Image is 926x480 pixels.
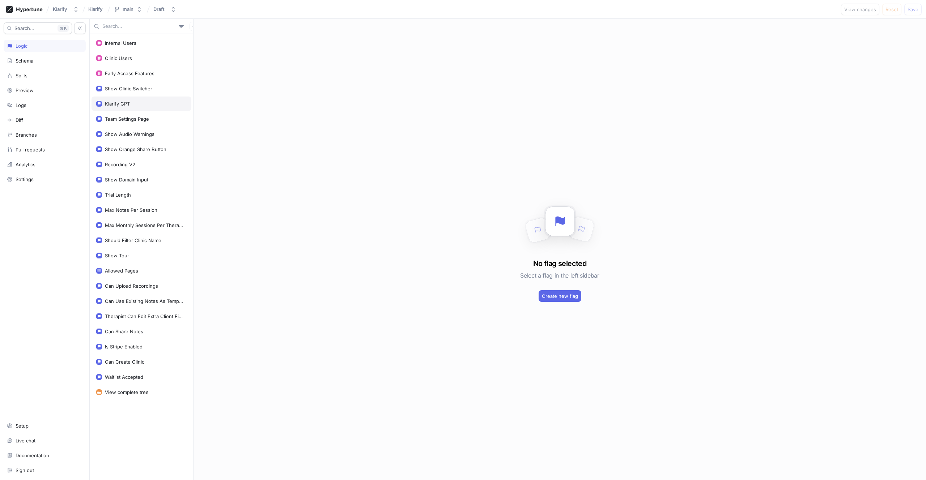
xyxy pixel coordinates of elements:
[105,344,143,350] div: Is Stripe Enabled
[908,7,918,12] span: Save
[105,374,143,380] div: Waitlist Accepted
[105,283,158,289] div: Can Upload Recordings
[105,146,166,152] div: Show Orange Share Button
[16,423,29,429] div: Setup
[539,290,581,302] button: Create new flag
[102,23,176,30] input: Search...
[16,438,35,443] div: Live chat
[105,116,149,122] div: Team Settings Page
[520,269,599,282] h5: Select a flag in the left sidebar
[105,313,184,319] div: Therapist Can Edit Extra Client Fields
[105,298,184,304] div: Can Use Existing Notes As Template References
[111,3,145,15] button: main
[16,467,34,473] div: Sign out
[105,101,130,107] div: Klarify GPT
[105,131,154,137] div: Show Audio Warnings
[105,359,144,365] div: Can Create Clinic
[16,453,49,458] div: Documentation
[105,222,184,228] div: Max Monthly Sessions Per Therapist
[105,162,135,167] div: Recording V2
[105,207,157,213] div: Max Notes Per Session
[105,70,154,76] div: Early Access Features
[105,329,143,334] div: Can Share Notes
[16,117,23,123] div: Diff
[882,4,901,15] button: Reset
[105,268,138,274] div: Allowed Pages
[16,176,34,182] div: Settings
[58,25,69,32] div: K
[533,258,586,269] h3: No flag selected
[841,4,879,15] button: View changes
[542,294,578,298] span: Create new flag
[153,6,165,12] div: Draft
[16,73,27,78] div: Splits
[105,177,148,183] div: Show Domain Input
[105,55,132,61] div: Clinic Users
[150,3,179,15] button: Draft
[88,7,103,12] span: Klarify
[16,162,35,167] div: Analytics
[105,389,149,395] div: View complete tree
[16,132,37,138] div: Branches
[885,7,898,12] span: Reset
[16,147,45,153] div: Pull requests
[105,40,136,46] div: Internal Users
[105,192,131,198] div: Trial Length
[105,253,129,258] div: Show Tour
[14,26,34,30] span: Search...
[105,86,152,91] div: Show Clinic Switcher
[50,3,82,15] button: Klarify
[53,6,67,12] div: Klarify
[16,87,34,93] div: Preview
[16,58,33,64] div: Schema
[16,102,26,108] div: Logs
[844,7,876,12] span: View changes
[4,22,72,34] button: Search...K
[123,6,133,12] div: main
[105,237,161,243] div: Should Filter Clinic Name
[4,449,86,462] a: Documentation
[16,43,27,49] div: Logic
[904,4,922,15] button: Save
